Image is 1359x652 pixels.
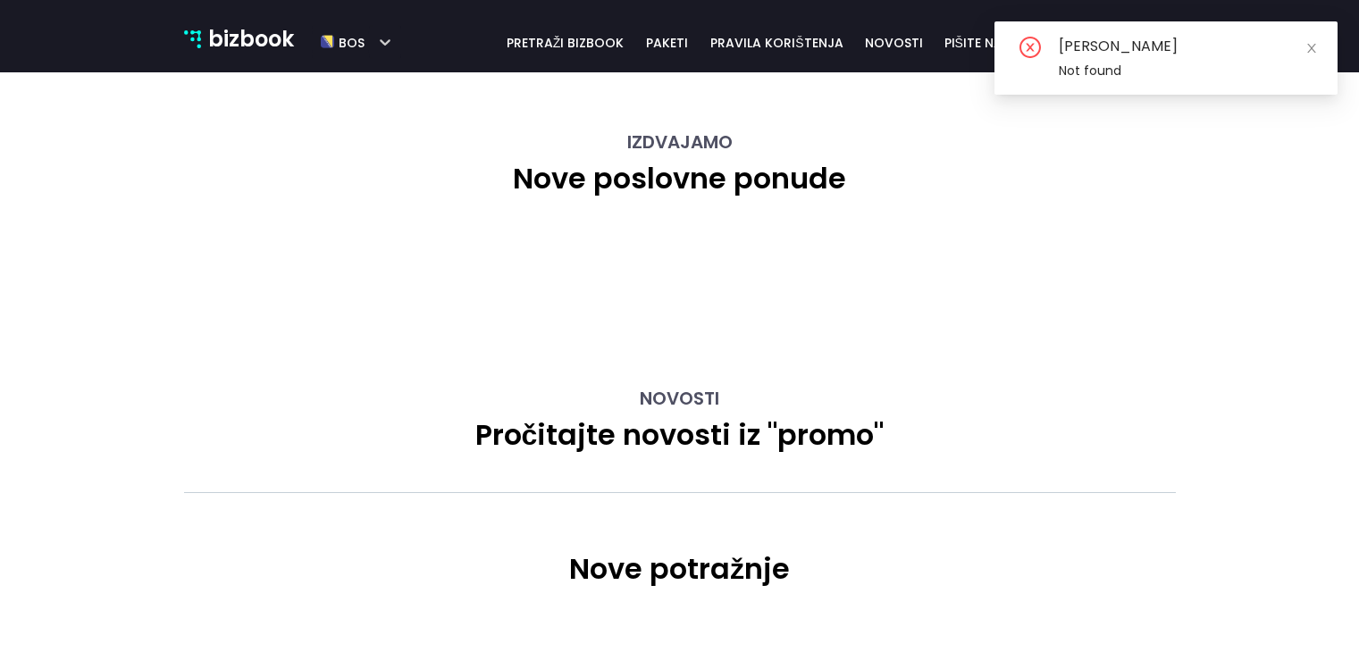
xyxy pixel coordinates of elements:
p: bizbook [208,22,294,56]
a: pravila korištenja [699,33,854,53]
a: novosti [855,33,934,53]
div: [PERSON_NAME] [1059,36,1316,57]
h1: Pročitajte novosti iz "promo" [184,418,1176,452]
img: bos [321,28,334,57]
h3: Izdvajamo [184,131,1176,153]
h2: Novosti [184,388,1176,409]
span: close [1305,42,1318,54]
h1: Nove poslovne ponude [184,162,1176,196]
a: pretraži bizbook [495,33,636,53]
img: bizbook [184,30,202,48]
h1: Nove potražnje [184,552,1176,586]
h5: bos [334,28,365,51]
div: Not found [1059,61,1316,80]
span: close-circle [1019,36,1041,58]
a: paketi [635,33,699,53]
a: bizbook [184,22,295,56]
a: pišite nam [934,33,1024,53]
